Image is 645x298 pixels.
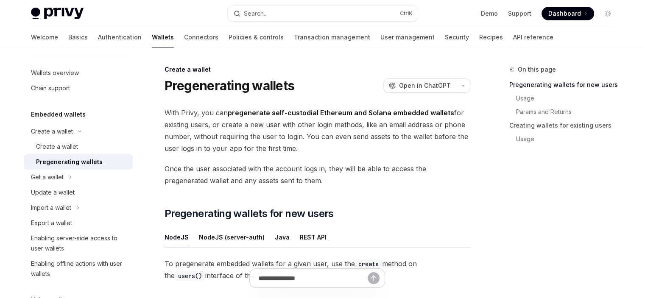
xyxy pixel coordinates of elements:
a: Basics [68,27,88,47]
div: Get a wallet [31,172,64,182]
button: Get a wallet [24,170,133,185]
button: Import a wallet [24,200,133,215]
a: Connectors [184,27,218,47]
a: Creating wallets for existing users [509,119,621,132]
a: Wallets [152,27,174,47]
a: Enabling server-side access to user wallets [24,231,133,256]
button: Open in ChatGPT [383,78,456,93]
img: light logo [31,8,84,19]
button: Create a wallet [24,124,133,139]
span: Ctrl K [400,10,413,17]
span: Once the user associated with the account logs in, they will be able to access the pregenerated w... [165,163,470,187]
div: Create a wallet [31,126,73,136]
div: Wallets overview [31,68,79,78]
a: Enabling offline actions with user wallets [24,256,133,281]
button: Search...CtrlK [228,6,418,21]
div: Create a wallet [36,142,78,152]
a: Create a wallet [24,139,133,154]
a: API reference [513,27,553,47]
a: Policies & controls [229,27,284,47]
button: NodeJS [165,227,189,247]
a: Authentication [98,27,142,47]
div: Chain support [31,83,70,93]
strong: pregenerate self-custodial Ethereum and Solana embedded wallets [228,109,454,117]
button: Toggle dark mode [601,7,614,20]
code: create [355,259,382,269]
a: Welcome [31,27,58,47]
div: Pregenerating wallets [36,157,103,167]
a: Dashboard [542,7,594,20]
a: Pregenerating wallets [24,154,133,170]
button: REST API [300,227,327,247]
span: Dashboard [548,9,581,18]
h1: Pregenerating wallets [165,78,294,93]
a: Security [445,27,469,47]
span: Pregenerating wallets for new users [165,207,334,220]
div: Create a wallet [165,65,470,74]
div: Search... [244,8,268,19]
a: Wallets overview [24,65,133,81]
a: Recipes [479,27,503,47]
a: Pregenerating wallets for new users [509,78,621,92]
div: Enabling server-side access to user wallets [31,233,128,253]
div: Update a wallet [31,187,75,198]
button: Send message [368,272,380,284]
input: Ask a question... [258,269,368,287]
div: Enabling offline actions with user wallets [31,259,128,279]
button: NodeJS (server-auth) [199,227,265,247]
span: To pregenerate embedded wallets for a given user, use the method on the interface of the Privy cl... [165,258,470,281]
span: Open in ChatGPT [399,81,451,90]
div: Export a wallet [31,218,72,228]
a: Support [508,9,531,18]
a: Usage [509,92,621,105]
a: Transaction management [294,27,370,47]
a: Export a wallet [24,215,133,231]
div: Import a wallet [31,203,71,213]
a: Chain support [24,81,133,96]
a: Params and Returns [509,105,621,119]
button: Java [275,227,290,247]
span: On this page [518,64,556,75]
a: User management [380,27,435,47]
span: With Privy, you can for existing users, or create a new user with other login methods, like an em... [165,107,470,154]
a: Demo [481,9,498,18]
h5: Embedded wallets [31,109,86,120]
a: Usage [509,132,621,146]
a: Update a wallet [24,185,133,200]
